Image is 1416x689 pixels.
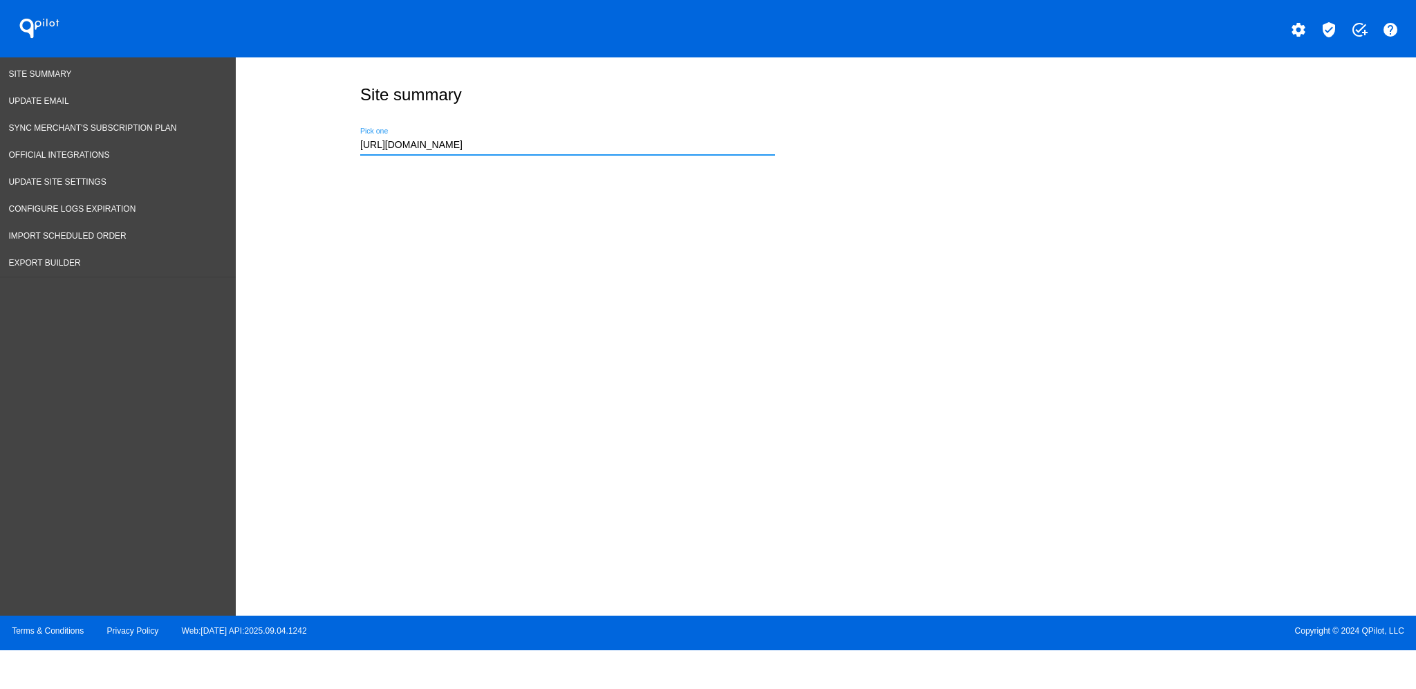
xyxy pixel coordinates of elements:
[182,626,307,636] a: Web:[DATE] API:2025.09.04.1242
[1351,21,1368,38] mat-icon: add_task
[9,258,81,268] span: Export Builder
[360,140,775,151] input: Number
[9,204,136,214] span: Configure logs expiration
[9,150,110,160] span: Official Integrations
[12,15,67,42] h1: QPilot
[9,96,69,106] span: Update Email
[12,626,84,636] a: Terms & Conditions
[720,626,1404,636] span: Copyright © 2024 QPilot, LLC
[9,231,127,241] span: Import Scheduled Order
[9,69,72,79] span: Site Summary
[9,123,177,133] span: Sync Merchant's Subscription Plan
[107,626,159,636] a: Privacy Policy
[1290,21,1307,38] mat-icon: settings
[9,177,106,187] span: Update Site Settings
[360,85,462,104] h2: Site summary
[1382,21,1399,38] mat-icon: help
[1321,21,1337,38] mat-icon: verified_user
